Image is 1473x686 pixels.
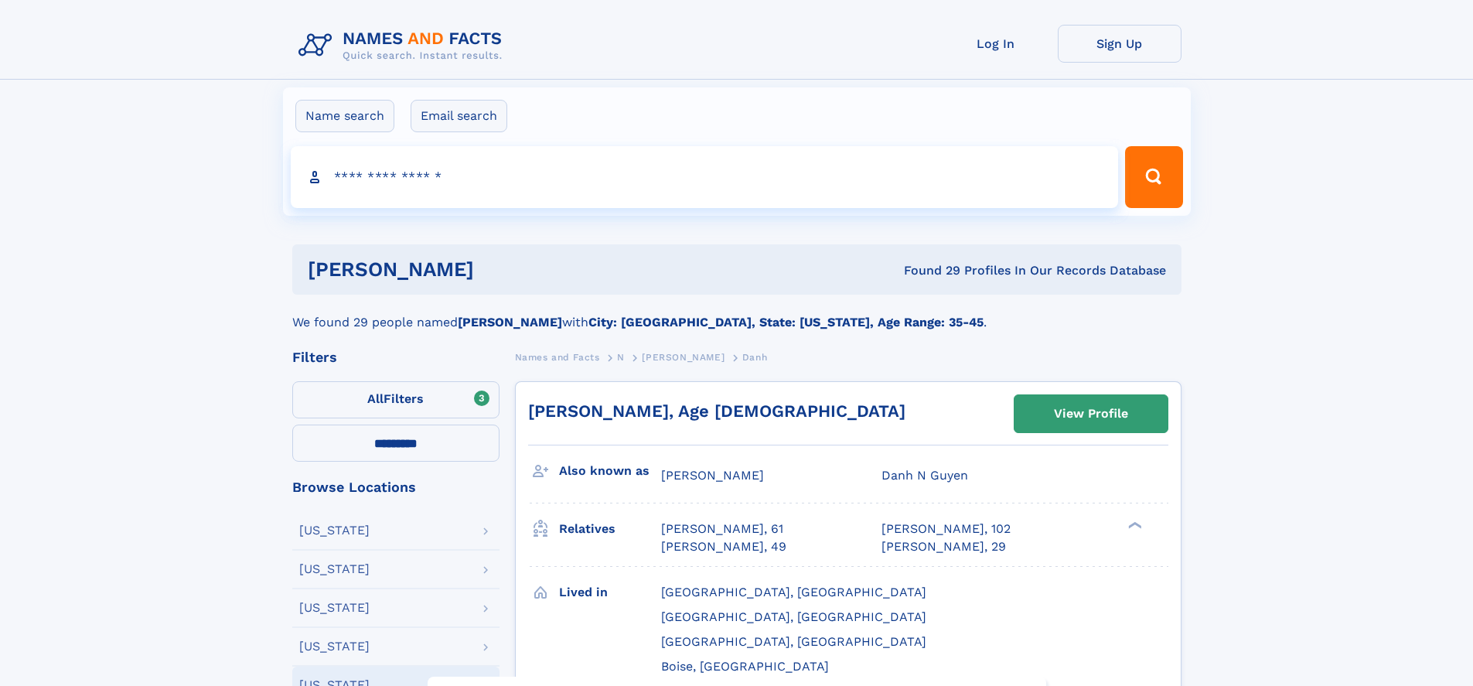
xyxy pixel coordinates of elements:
[881,538,1006,555] a: [PERSON_NAME], 29
[528,401,905,421] a: [PERSON_NAME], Age [DEMOGRAPHIC_DATA]
[299,563,370,575] div: [US_STATE]
[1125,146,1182,208] button: Search Button
[617,352,625,363] span: N
[291,146,1119,208] input: search input
[661,609,926,624] span: [GEOGRAPHIC_DATA], [GEOGRAPHIC_DATA]
[292,350,500,364] div: Filters
[881,520,1011,538] a: [PERSON_NAME], 102
[661,659,829,674] span: Boise, [GEOGRAPHIC_DATA]
[458,315,562,329] b: [PERSON_NAME]
[742,352,767,363] span: Danh
[559,516,661,542] h3: Relatives
[588,315,984,329] b: City: [GEOGRAPHIC_DATA], State: [US_STATE], Age Range: 35-45
[299,640,370,653] div: [US_STATE]
[881,468,968,483] span: Danh N Guyen
[308,260,689,279] h1: [PERSON_NAME]
[295,100,394,132] label: Name search
[559,458,661,484] h3: Also known as
[661,468,764,483] span: [PERSON_NAME]
[559,579,661,606] h3: Lived in
[689,262,1166,279] div: Found 29 Profiles In Our Records Database
[1058,25,1181,63] a: Sign Up
[299,602,370,614] div: [US_STATE]
[292,25,515,67] img: Logo Names and Facts
[617,347,625,367] a: N
[292,295,1181,332] div: We found 29 people named with .
[292,480,500,494] div: Browse Locations
[661,538,786,555] a: [PERSON_NAME], 49
[642,347,725,367] a: [PERSON_NAME]
[292,381,500,418] label: Filters
[515,347,600,367] a: Names and Facts
[1054,396,1128,432] div: View Profile
[934,25,1058,63] a: Log In
[661,634,926,649] span: [GEOGRAPHIC_DATA], [GEOGRAPHIC_DATA]
[661,585,926,599] span: [GEOGRAPHIC_DATA], [GEOGRAPHIC_DATA]
[299,524,370,537] div: [US_STATE]
[411,100,507,132] label: Email search
[1124,520,1143,531] div: ❯
[642,352,725,363] span: [PERSON_NAME]
[661,520,783,538] a: [PERSON_NAME], 61
[367,391,384,406] span: All
[1014,395,1168,432] a: View Profile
